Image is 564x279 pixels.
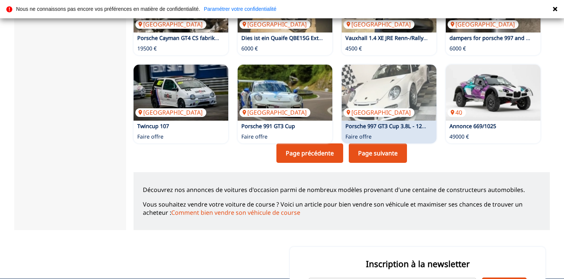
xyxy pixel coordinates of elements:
[449,45,466,52] p: 6000 €
[143,200,540,217] p: Vous souhaitez vendre votre voiture de course ? Voici un article pour bien vendre son véhicule et...
[241,133,267,140] p: Faire offre
[345,34,442,41] a: Vauxhall 1.4 XE JRE Renn-/Rallyemotor
[204,6,276,12] a: Paramétrer votre confidentialité
[446,65,540,121] img: Annonce 669/1025
[134,65,228,121] a: Twincup 107[GEOGRAPHIC_DATA]
[135,20,206,28] p: [GEOGRAPHIC_DATA]
[345,133,372,140] p: Faire offre
[134,65,228,121] img: Twincup 107
[171,208,300,217] a: Comment bien vendre son véhicule de course
[137,45,157,52] p: 19500 €
[137,123,169,130] a: Twincup 107
[449,133,469,140] p: 49000 €
[342,65,436,121] img: Porsche 997 GT3 Cup 3.8L - 12200 KM
[308,258,527,270] p: Inscription à la newsletter
[342,65,436,121] a: Porsche 997 GT3 Cup 3.8L - 12200 KM[GEOGRAPHIC_DATA]
[345,45,362,52] p: 4500 €
[241,45,258,52] p: 6000 €
[344,20,414,28] p: [GEOGRAPHIC_DATA]
[238,65,332,121] img: Porsche 991 GT3 Cup
[448,108,466,117] p: 40
[276,143,343,163] a: Page précédente
[16,6,200,12] p: Nous ne connaissons pas encore vos préférences en matière de confidentialité.
[143,186,540,194] p: Découvrez nos annonces de voitures d'occasion parmi de nombreux modèles provenant d'une centaine ...
[241,34,383,41] a: Dies ist ein Quaife QBE15G Extra Heavy Duty sequenziel
[135,108,206,117] p: [GEOGRAPHIC_DATA]
[137,133,163,140] p: Faire offre
[238,65,332,121] a: Porsche 991 GT3 Cup[GEOGRAPHIC_DATA]
[239,20,310,28] p: [GEOGRAPHIC_DATA]
[448,20,518,28] p: [GEOGRAPHIC_DATA]
[345,123,441,130] a: Porsche 997 GT3 Cup 3.8L - 12200 KM
[344,108,414,117] p: [GEOGRAPHIC_DATA]
[349,143,407,163] a: Page suivante
[241,123,295,130] a: Porsche 991 GT3 Cup
[137,34,247,41] a: Porsche Cayman GT4 CS fabrikneuer Motor
[449,34,535,41] a: dampers for porsche 997 and 991
[446,65,540,121] a: Annonce 669/102540
[239,108,310,117] p: [GEOGRAPHIC_DATA]
[449,123,496,130] a: Annonce 669/1025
